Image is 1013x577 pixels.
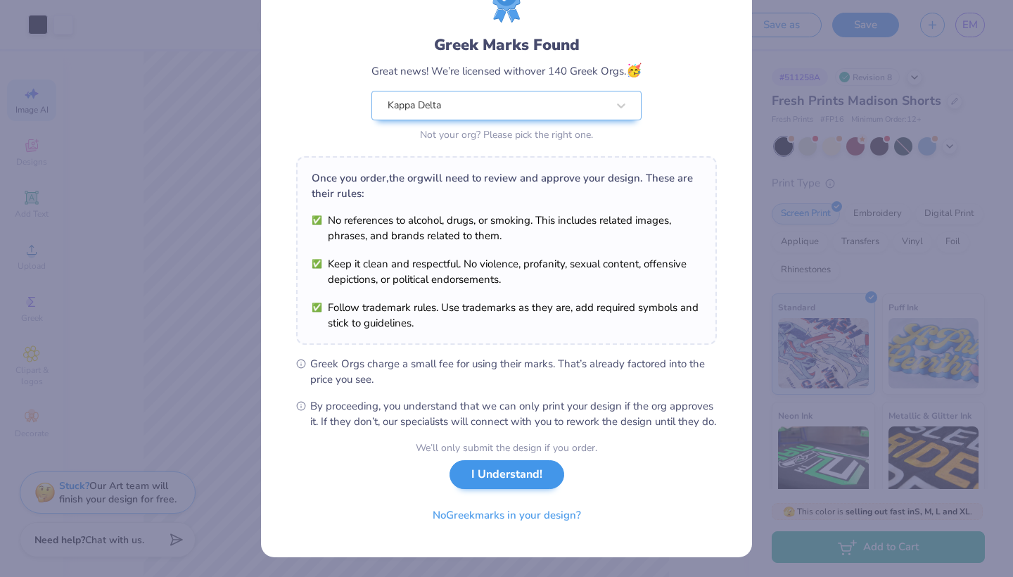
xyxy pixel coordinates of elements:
[450,460,564,489] button: I Understand!
[626,62,642,79] span: 🥳
[310,356,717,387] span: Greek Orgs charge a small fee for using their marks. That’s already factored into the price you see.
[371,61,642,80] div: Great news! We’re licensed with over 140 Greek Orgs.
[312,300,701,331] li: Follow trademark rules. Use trademarks as they are, add required symbols and stick to guidelines.
[416,440,597,455] div: We’ll only submit the design if you order.
[421,501,593,530] button: NoGreekmarks in your design?
[312,213,701,243] li: No references to alcohol, drugs, or smoking. This includes related images, phrases, and brands re...
[310,398,717,429] span: By proceeding, you understand that we can only print your design if the org approves it. If they ...
[371,127,642,142] div: Not your org? Please pick the right one.
[312,256,701,287] li: Keep it clean and respectful. No violence, profanity, sexual content, offensive depictions, or po...
[312,170,701,201] div: Once you order, the org will need to review and approve your design. These are their rules:
[371,34,642,56] div: Greek Marks Found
